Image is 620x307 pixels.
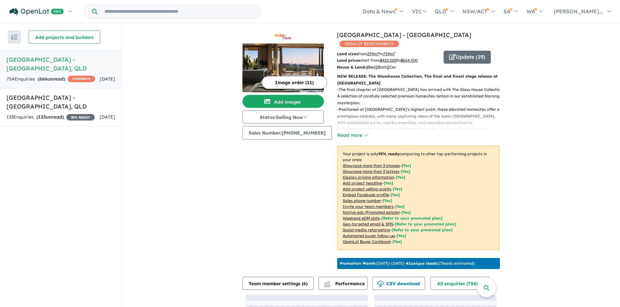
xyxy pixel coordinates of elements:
button: Read more [337,132,368,139]
span: [DATE] [100,114,115,120]
img: Openlot PRO Logo White [9,8,64,16]
b: Promotion Month: [340,261,377,266]
u: Showcase more than 3 listings [343,169,399,174]
p: NEW RELEASE: The Glasshouse Collection, The final and finest stage release at [GEOGRAPHIC_DATA] [337,73,500,86]
span: [ Yes ] [395,204,405,209]
span: Performance [325,281,365,287]
img: line-chart.svg [324,281,330,284]
span: [Refer to your promoted plan] [381,216,443,221]
img: sort.svg [11,35,18,40]
u: $ 664,500 [401,58,418,63]
span: OPENLOT $ 200 CASHBACK [339,41,399,47]
button: Sales Number:[PHONE_NUMBER] [242,126,332,140]
strong: ( unread) [36,114,64,120]
u: Automated buyer follow-up [343,233,395,238]
span: 666 [39,76,47,82]
sup: 2 [393,51,395,55]
img: Ridgeview Estate - Narangba [242,44,324,92]
u: 759 m [383,51,395,56]
img: download icon [377,281,384,287]
b: 41 unique leads [406,261,437,266]
span: [ Yes ] [383,198,392,203]
u: Native ads (Promoted estate) [343,210,400,215]
div: 754 Enquir ies [7,75,95,83]
u: Geo-targeted email & SMS [343,222,393,226]
span: [PERSON_NAME]... [554,8,603,15]
span: 6 [303,281,306,287]
u: Invite your team members [343,204,393,209]
span: 133 [38,114,46,120]
u: Sales phone number [343,198,381,203]
u: 259 m [367,51,379,56]
a: Ridgeview Estate - Narangba LogoRidgeview Estate - Narangba [242,31,324,92]
u: $ 420,000 [380,58,397,63]
u: 4 [366,65,368,70]
p: - Positioned at [GEOGRAPHIC_DATA]’s highest point, these elevated homesites offer a prestigious a... [337,106,505,139]
button: Add projects and builders [29,31,100,44]
b: 95 % ready [378,151,399,156]
span: to [397,58,418,63]
span: [ Yes ] [384,181,393,185]
span: [Refer to your promoted plan] [392,227,453,232]
u: Embed Facebook profile [343,192,389,197]
span: [ Yes ] [402,163,411,168]
span: 25 % READY [66,114,95,121]
span: CASHBACK [68,76,95,82]
img: Ridgeview Estate - Narangba Logo [245,33,321,41]
u: 2 [376,65,378,70]
p: Your project is only comparing to other top-performing projects in your area: - - - - - - - - - -... [337,146,500,250]
button: Status:Selling Now [242,110,324,123]
u: 2 [387,65,389,70]
span: [ Yes ] [393,186,402,191]
p: [DATE] - [DATE] - ( 17 leads estimated) [340,261,475,266]
span: [ Yes ] [401,169,410,174]
p: - The final chapter at [GEOGRAPHIC_DATA] has arrived with The Glass House Collection. A selection... [337,86,505,106]
input: Try estate name, suburb, builder or developer [99,5,259,19]
p: Bed Bath Car [337,64,439,70]
b: Land prices [337,58,360,63]
h5: [GEOGRAPHIC_DATA] - [GEOGRAPHIC_DATA] , QLD [7,93,115,111]
strong: ( unread) [38,76,65,82]
u: OpenLot Buyer Cashback [343,239,391,244]
u: Display pricing information [343,175,394,180]
span: [ Yes ] [391,192,400,197]
a: [GEOGRAPHIC_DATA] - [GEOGRAPHIC_DATA] [337,31,471,39]
span: to [379,51,395,56]
button: Team member settings (6) [242,277,314,290]
u: Add project selling-points [343,186,391,191]
span: [ Yes ] [396,175,405,180]
button: All enquiries (754) [430,277,489,290]
p: from [337,51,439,57]
u: Add project headline [343,181,382,185]
b: Land sizes [337,51,358,56]
div: 133 Enquir ies [7,113,95,121]
sup: 2 [378,51,379,55]
span: [Yes] [393,239,402,244]
button: Update (19) [444,51,491,64]
button: Performance [319,277,367,290]
b: House & Land: [337,65,366,70]
u: Weekend eDM slots [343,216,380,221]
button: Add images [242,95,324,108]
button: Image order (11) [262,76,327,89]
u: Social media retargeting [343,227,390,232]
span: [Yes] [401,210,411,215]
span: [Refer to your promoted plan] [395,222,456,226]
span: [DATE] [100,76,115,82]
h5: [GEOGRAPHIC_DATA] - [GEOGRAPHIC_DATA] , QLD [7,55,115,73]
button: CSV download [372,277,425,290]
u: Showcase more than 3 images [343,163,400,168]
span: [Yes] [397,233,406,238]
p: start from [337,57,439,64]
img: bar-chart.svg [324,283,330,287]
